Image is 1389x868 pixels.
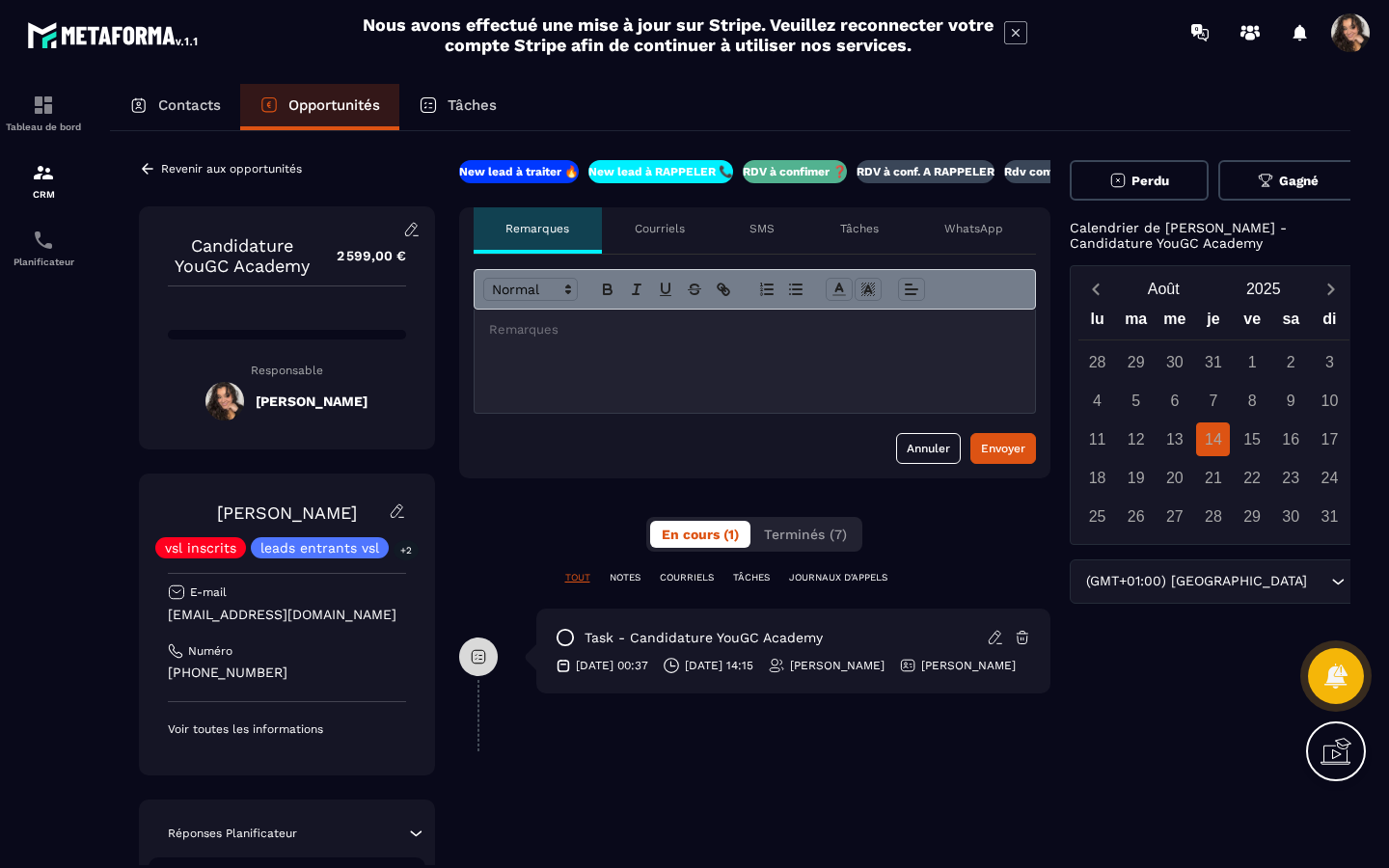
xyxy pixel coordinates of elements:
div: 11 [1080,422,1114,456]
p: CRM [5,189,82,200]
p: +2 [394,540,419,560]
p: Tâches [840,221,879,236]
button: Terminés (7) [752,521,858,548]
div: 28 [1080,345,1114,379]
div: Envoyer [981,439,1025,458]
p: New lead à RAPPELER 📞 [588,164,733,179]
p: RDV à confimer ❓ [743,164,847,179]
div: 31 [1313,500,1347,533]
button: En cours (1) [650,521,750,548]
a: [PERSON_NAME] [217,502,357,523]
div: 19 [1119,461,1153,495]
div: 1 [1236,345,1269,379]
div: 18 [1080,461,1114,495]
div: 20 [1157,461,1191,495]
p: E-mail [190,584,227,600]
span: Gagné [1279,174,1319,188]
div: 29 [1119,345,1153,379]
button: Envoyer [970,433,1036,464]
button: Open months overlay [1114,272,1214,306]
div: 23 [1274,461,1308,495]
button: Open years overlay [1213,272,1314,306]
p: leads entrants vsl [260,541,379,555]
button: Perdu [1070,160,1210,201]
p: New lead à traiter 🔥 [459,164,579,179]
span: (GMT+01:00) [GEOGRAPHIC_DATA] [1082,571,1312,592]
span: En cours (1) [662,527,739,542]
p: Réponses Planificateur [168,826,297,841]
p: COURRIELS [660,571,714,584]
div: 30 [1157,345,1191,379]
div: 6 [1157,384,1191,418]
div: 30 [1274,500,1308,533]
p: Courriels [635,221,685,236]
div: 27 [1157,500,1191,533]
img: formation [32,94,55,117]
p: RDV à conf. A RAPPELER [857,164,994,179]
p: [EMAIL_ADDRESS][DOMAIN_NAME] [168,606,406,624]
p: Rdv confirmé ✅ [1004,164,1097,179]
div: 28 [1196,500,1230,533]
div: 21 [1196,461,1230,495]
p: Revenir aux opportunités [161,162,302,176]
a: Contacts [110,84,240,130]
p: WhatsApp [944,221,1003,236]
div: 17 [1313,422,1347,456]
input: Search for option [1312,571,1326,592]
div: 14 [1196,422,1230,456]
div: 16 [1274,422,1308,456]
p: Candidature YouGC Academy [168,235,317,276]
p: TOUT [565,571,590,584]
p: NOTES [610,571,640,584]
div: 8 [1236,384,1269,418]
button: Previous month [1078,276,1114,302]
div: 5 [1119,384,1153,418]
div: 10 [1313,384,1347,418]
p: Voir toutes les informations [168,721,406,737]
div: 9 [1274,384,1308,418]
a: Opportunités [240,84,399,130]
div: je [1194,306,1233,339]
div: Calendar days [1078,345,1349,533]
p: JOURNAUX D'APPELS [789,571,887,584]
span: Perdu [1131,174,1169,188]
div: 31 [1196,345,1230,379]
div: di [1310,306,1348,339]
div: 13 [1157,422,1191,456]
div: ma [1117,306,1156,339]
div: me [1156,306,1194,339]
p: [PHONE_NUMBER] [168,664,406,682]
p: [DATE] 00:37 [576,658,648,673]
p: task - Candidature YouGC Academy [585,629,823,647]
span: Terminés (7) [764,527,847,542]
div: 22 [1236,461,1269,495]
a: schedulerschedulerPlanificateur [5,214,82,282]
button: Annuler [896,433,961,464]
p: [DATE] 14:15 [685,658,753,673]
h2: Nous avons effectué une mise à jour sur Stripe. Veuillez reconnecter votre compte Stripe afin de ... [362,14,994,55]
p: Responsable [168,364,406,377]
p: Remarques [505,221,569,236]
p: Opportunités [288,96,380,114]
p: [PERSON_NAME] [921,658,1016,673]
p: Numéro [188,643,232,659]
p: Tableau de bord [5,122,82,132]
button: Gagné [1218,160,1358,201]
p: Planificateur [5,257,82,267]
img: logo [27,17,201,52]
div: ve [1233,306,1271,339]
div: sa [1271,306,1310,339]
div: 12 [1119,422,1153,456]
a: Tâches [399,84,516,130]
div: 3 [1313,345,1347,379]
div: 26 [1119,500,1153,533]
div: 2 [1274,345,1308,379]
div: 25 [1080,500,1114,533]
a: formationformationTableau de bord [5,79,82,147]
p: vsl inscrits [165,541,236,555]
div: 29 [1236,500,1269,533]
p: 2 599,00 € [317,237,406,275]
p: Contacts [158,96,221,114]
div: Calendar wrapper [1078,306,1349,533]
div: lu [1078,306,1117,339]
